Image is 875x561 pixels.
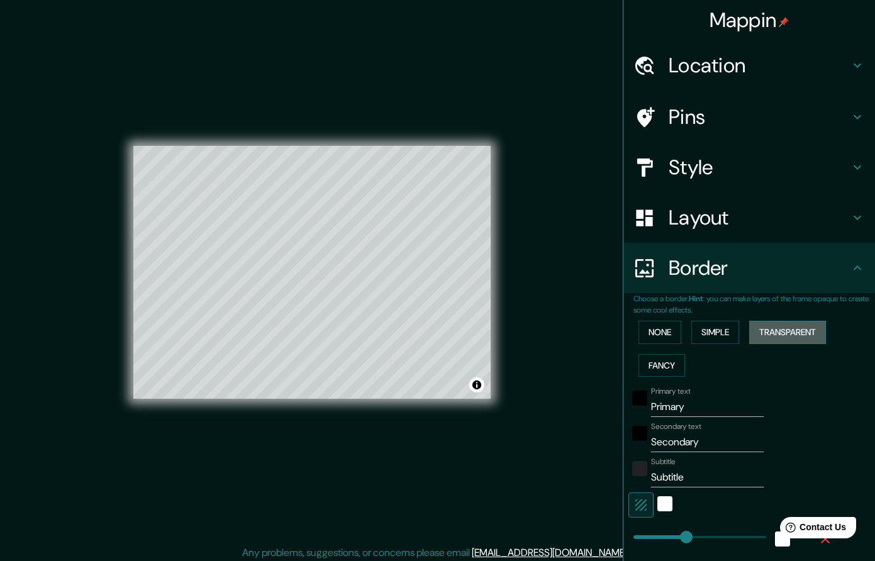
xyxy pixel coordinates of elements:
[669,104,850,130] h4: Pins
[623,40,875,91] div: Location
[633,293,875,316] p: Choose a border. : you can make layers of the frame opaque to create some cool effects.
[651,386,690,397] label: Primary text
[623,142,875,192] div: Style
[623,243,875,293] div: Border
[651,421,701,432] label: Secondary text
[669,255,850,280] h4: Border
[472,546,627,559] a: [EMAIL_ADDRESS][DOMAIN_NAME]
[657,496,672,511] button: white
[469,377,484,392] button: Toggle attribution
[710,8,789,33] h4: Mappin
[669,155,850,180] h4: Style
[638,321,681,344] button: None
[779,17,789,27] img: pin-icon.png
[623,92,875,142] div: Pins
[623,192,875,243] div: Layout
[669,205,850,230] h4: Layout
[651,457,676,467] label: Subtitle
[669,53,850,78] h4: Location
[632,391,647,406] button: black
[691,321,739,344] button: Simple
[689,294,703,304] b: Hint
[763,512,861,547] iframe: Help widget launcher
[638,354,685,377] button: Fancy
[632,426,647,441] button: black
[749,321,826,344] button: Transparent
[242,545,629,560] p: Any problems, suggestions, or concerns please email .
[632,461,647,476] button: color-222222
